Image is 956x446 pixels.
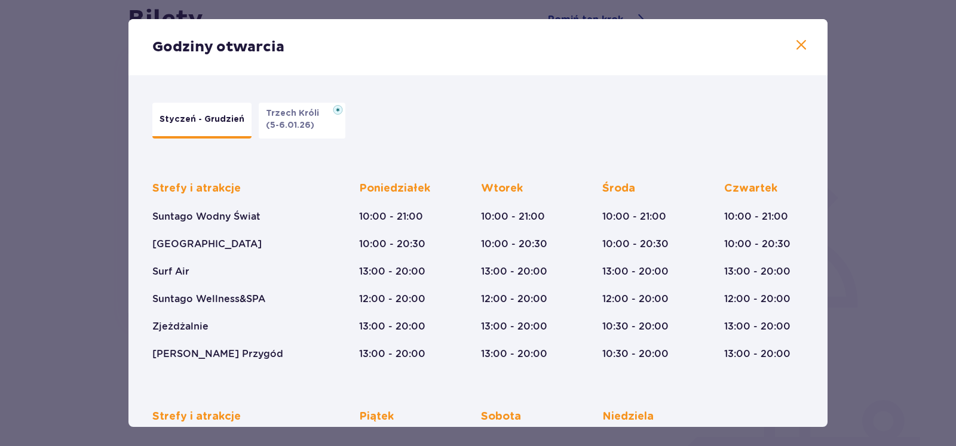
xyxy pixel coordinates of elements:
p: 10:00 - 21:00 [359,210,423,223]
p: Godziny otwarcia [152,38,284,56]
p: 13:00 - 20:00 [359,265,425,278]
p: 13:00 - 20:00 [724,347,790,361]
p: 13:00 - 20:00 [359,320,425,333]
p: Trzech Króli [266,107,326,119]
p: Wtorek [481,182,523,196]
p: [PERSON_NAME] Przygód [152,347,283,361]
p: 13:00 - 20:00 [481,265,547,278]
p: Suntago Wodny Świat [152,210,261,223]
p: 10:30 - 20:00 [602,320,669,333]
p: (5-6.01.26) [266,119,314,131]
p: 10:00 - 20:30 [481,238,547,251]
p: 10:00 - 20:30 [602,238,669,251]
p: 10:00 - 21:00 [724,210,788,223]
p: 10:30 - 20:00 [602,347,669,361]
p: Niedziela [602,410,654,424]
p: 10:00 - 21:00 [602,210,666,223]
p: 12:00 - 20:00 [602,293,669,306]
p: Strefy i atrakcje [152,410,241,424]
p: Środa [602,182,635,196]
p: Sobota [481,410,521,424]
p: 13:00 - 20:00 [481,347,547,361]
p: 13:00 - 20:00 [359,347,425,361]
p: 13:00 - 20:00 [724,320,790,333]
p: Poniedziałek [359,182,430,196]
p: Czwartek [724,182,777,196]
p: Surf Air [152,265,189,278]
p: 10:00 - 21:00 [481,210,545,223]
p: [GEOGRAPHIC_DATA] [152,238,262,251]
p: 13:00 - 20:00 [724,265,790,278]
p: 10:00 - 20:30 [724,238,790,251]
button: Trzech Króli(5-6.01.26) [259,103,345,139]
button: Styczeń - Grudzień [152,103,252,139]
p: Zjeżdżalnie [152,320,209,333]
p: 12:00 - 20:00 [724,293,790,306]
p: 13:00 - 20:00 [481,320,547,333]
p: Suntago Wellness&SPA [152,293,265,306]
p: 12:00 - 20:00 [481,293,547,306]
p: 10:00 - 20:30 [359,238,425,251]
p: 13:00 - 20:00 [602,265,669,278]
p: 12:00 - 20:00 [359,293,425,306]
p: Styczeń - Grudzień [160,113,244,125]
p: Strefy i atrakcje [152,182,241,196]
p: Piątek [359,410,394,424]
